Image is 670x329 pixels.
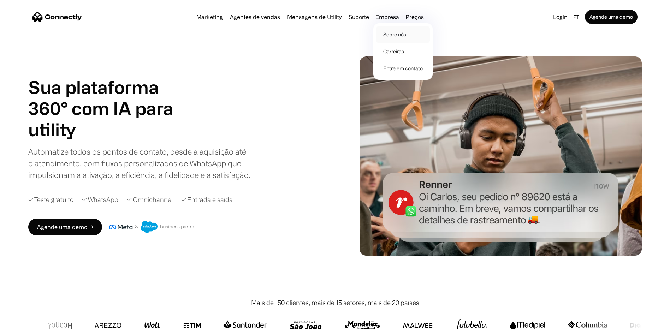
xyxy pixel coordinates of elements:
a: Agende uma demo → [28,219,102,235]
div: Automatize todos os pontos de contato, desde a aquisição até o atendimento, com fluxos personaliz... [28,146,251,181]
a: Login [550,12,570,22]
h1: utility [28,119,191,140]
a: Carreiras [376,43,430,60]
div: Empresa [373,12,401,22]
a: Mensagens de Utility [284,14,344,20]
div: 3 of 4 [28,119,191,140]
div: Mais de 150 clientes, mais de 15 setores, mais de 20 países [251,298,419,307]
aside: Language selected: Português (Brasil) [7,316,42,327]
div: ✓ WhatsApp [82,195,118,204]
a: home [32,12,82,22]
a: Sobre nós [376,26,430,43]
div: pt [573,12,579,22]
nav: Empresa [373,22,433,80]
div: Empresa [375,12,399,22]
div: ✓ Omnichannel [127,195,173,204]
h1: Sua plataforma 360° com IA para [28,77,191,119]
div: pt [570,12,583,22]
div: carousel [28,119,191,140]
a: Agentes de vendas [227,14,283,20]
a: Suporte [346,14,372,20]
ul: Language list [14,317,42,327]
a: Agende uma demo [585,10,638,24]
img: Meta e crachá de parceiro de negócios do Salesforce. [109,221,197,233]
a: Marketing [194,14,226,20]
a: Entre em contato [376,60,430,77]
div: ✓ Teste gratuito [28,195,73,204]
a: Preços [403,14,427,20]
div: ✓ Entrada e saída [181,195,233,204]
